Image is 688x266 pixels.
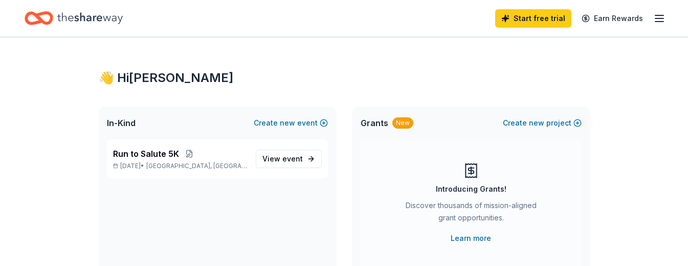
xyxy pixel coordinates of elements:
[529,117,544,129] span: new
[575,9,649,28] a: Earn Rewards
[107,117,136,129] span: In-Kind
[146,162,247,170] span: [GEOGRAPHIC_DATA], [GEOGRAPHIC_DATA]
[503,117,582,129] button: Createnewproject
[280,117,295,129] span: new
[113,148,179,160] span: Run to Salute 5K
[25,6,123,30] a: Home
[392,117,413,129] div: New
[402,199,541,228] div: Discover thousands of mission-aligned grant opportunities.
[254,117,328,129] button: Createnewevent
[282,154,303,163] span: event
[99,70,590,86] div: 👋 Hi [PERSON_NAME]
[262,153,303,165] span: View
[361,117,388,129] span: Grants
[113,162,248,170] p: [DATE] •
[451,232,491,244] a: Learn more
[256,150,322,168] a: View event
[436,183,506,195] div: Introducing Grants!
[495,9,571,28] a: Start free trial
